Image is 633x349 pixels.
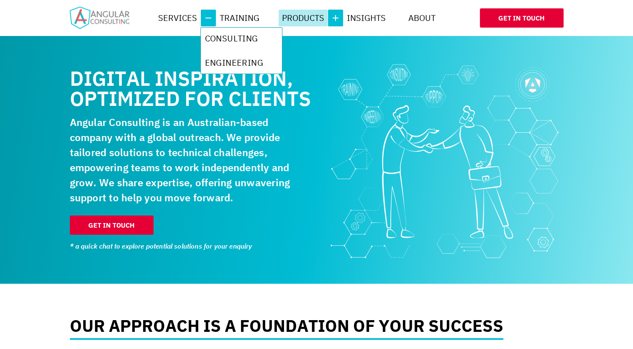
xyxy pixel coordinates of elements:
[480,8,564,28] a: Get In Touch
[70,241,313,251] small: * a quick chat to explore potential solutions for your enquiry
[70,216,154,235] a: Get In Touch
[70,317,503,340] h2: Our approach is a foundation of your success
[328,10,343,26] button: More
[70,115,313,205] p: Angular Consulting is an Australian-based company with a global outreach. We provide tailored sol...
[405,10,439,26] a: About
[343,10,389,26] a: Insights
[216,10,263,26] a: Training
[70,7,129,29] img: Home
[202,29,281,48] a: Consulting
[70,68,313,108] h1: Digital inspiration, optimized for clients
[155,10,200,26] a: Services
[279,10,328,26] a: Products
[201,10,216,26] button: More
[202,53,281,72] a: Engineering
